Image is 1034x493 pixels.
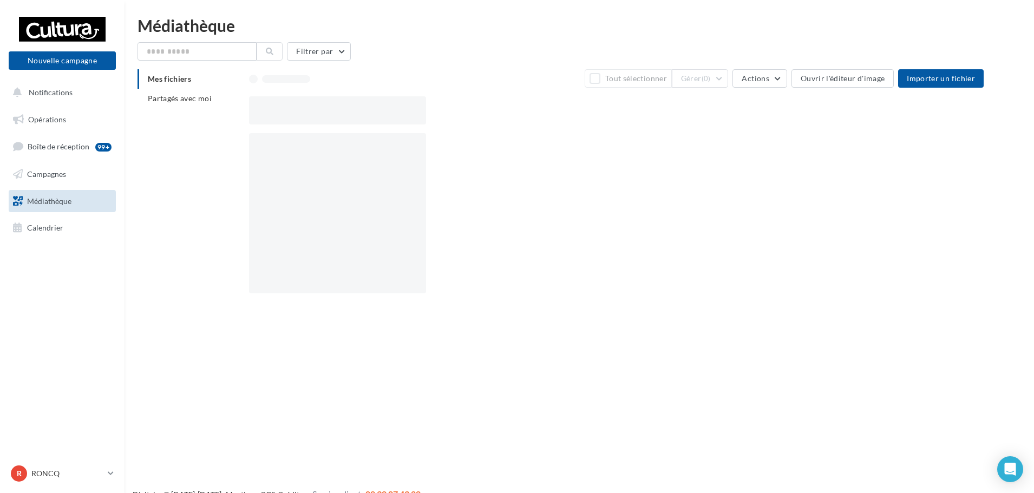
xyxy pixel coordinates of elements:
[287,42,351,61] button: Filtrer par
[907,74,975,83] span: Importer un fichier
[27,169,66,179] span: Campagnes
[9,463,116,484] a: R RONCQ
[31,468,103,479] p: RONCQ
[6,135,118,158] a: Boîte de réception99+
[997,456,1023,482] div: Open Intercom Messenger
[6,190,118,213] a: Médiathèque
[28,142,89,151] span: Boîte de réception
[791,69,894,88] button: Ouvrir l'éditeur d'image
[898,69,984,88] button: Importer un fichier
[27,223,63,232] span: Calendrier
[732,69,787,88] button: Actions
[585,69,671,88] button: Tout sélectionner
[6,163,118,186] a: Campagnes
[9,51,116,70] button: Nouvelle campagne
[742,74,769,83] span: Actions
[6,108,118,131] a: Opérations
[702,74,711,83] span: (0)
[148,94,212,103] span: Partagés avec moi
[95,143,112,152] div: 99+
[672,69,729,88] button: Gérer(0)
[6,81,114,104] button: Notifications
[6,216,118,239] a: Calendrier
[17,468,22,479] span: R
[29,88,73,97] span: Notifications
[28,115,66,124] span: Opérations
[27,196,71,205] span: Médiathèque
[138,17,1021,34] div: Médiathèque
[148,74,191,83] span: Mes fichiers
